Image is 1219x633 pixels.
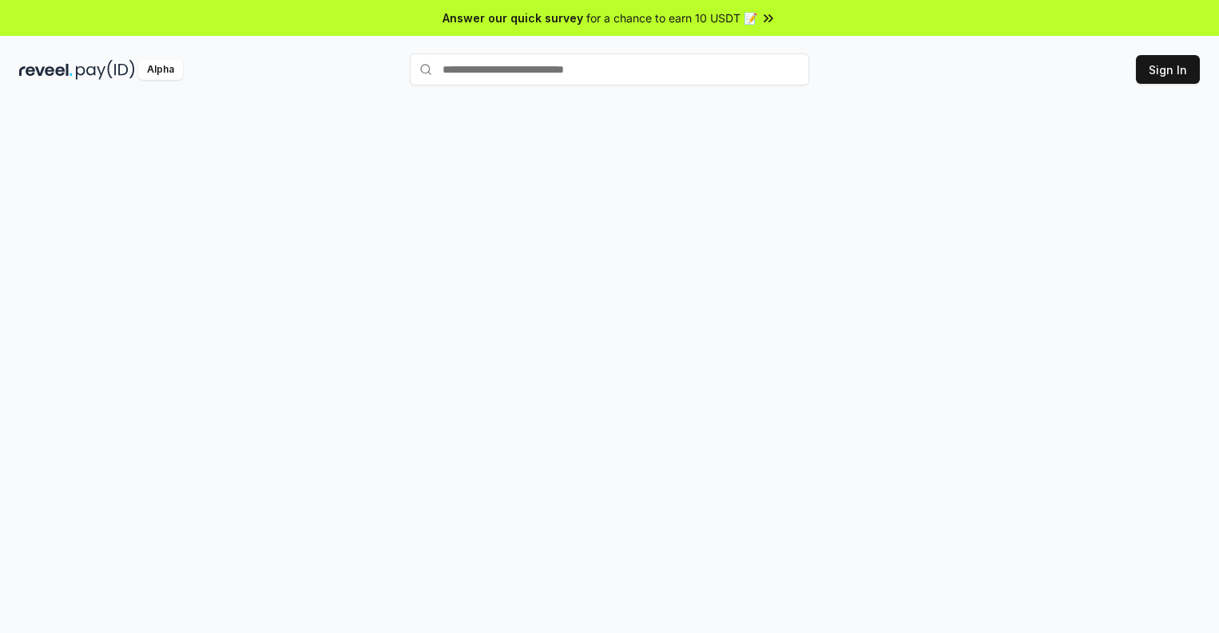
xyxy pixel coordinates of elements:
[443,10,583,26] span: Answer our quick survey
[1136,55,1200,84] button: Sign In
[19,60,73,80] img: reveel_dark
[138,60,183,80] div: Alpha
[76,60,135,80] img: pay_id
[586,10,757,26] span: for a chance to earn 10 USDT 📝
